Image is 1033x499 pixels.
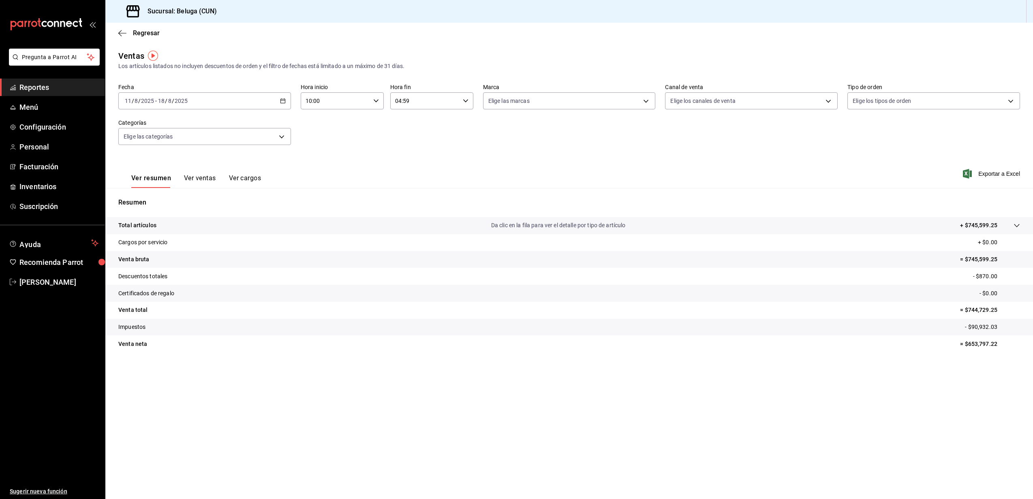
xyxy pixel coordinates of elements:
p: - $0.00 [980,289,1020,298]
p: + $745,599.25 [960,221,997,230]
span: / [165,98,167,104]
label: Categorías [118,120,291,126]
label: Hora fin [390,84,473,90]
button: Exportar a Excel [965,169,1020,179]
p: Impuestos [118,323,145,331]
label: Marca [483,84,656,90]
span: Configuración [19,122,98,132]
div: navigation tabs [131,174,261,188]
p: Venta bruta [118,255,149,264]
span: Ayuda [19,238,88,248]
input: -- [124,98,132,104]
span: Elige los canales de venta [670,97,735,105]
label: Fecha [118,84,291,90]
span: Personal [19,141,98,152]
input: ---- [141,98,154,104]
input: ---- [174,98,188,104]
button: Ver resumen [131,174,171,188]
p: - $90,932.03 [965,323,1020,331]
span: Suscripción [19,201,98,212]
p: Venta neta [118,340,147,348]
p: Cargos por servicio [118,238,168,247]
p: Da clic en la fila para ver el detalle por tipo de artículo [491,221,626,230]
p: Certificados de regalo [118,289,174,298]
button: Ver ventas [184,174,216,188]
span: Elige las categorías [124,132,173,141]
p: + $0.00 [978,238,1020,247]
button: open_drawer_menu [89,21,96,28]
span: / [138,98,141,104]
p: Resumen [118,198,1020,207]
label: Canal de venta [665,84,838,90]
img: Tooltip marker [148,51,158,61]
a: Pregunta a Parrot AI [6,59,100,67]
h3: Sucursal: Beluga (CUN) [141,6,217,16]
span: Recomienda Parrot [19,257,98,268]
p: Total artículos [118,221,156,230]
label: Hora inicio [301,84,384,90]
p: = $744,729.25 [960,306,1020,314]
input: -- [168,98,172,104]
button: Regresar [118,29,160,37]
span: [PERSON_NAME] [19,277,98,288]
span: Pregunta a Parrot AI [22,53,87,62]
div: Los artículos listados no incluyen descuentos de orden y el filtro de fechas está limitado a un m... [118,62,1020,70]
span: Reportes [19,82,98,93]
span: / [132,98,134,104]
span: Elige las marcas [488,97,530,105]
button: Pregunta a Parrot AI [9,49,100,66]
input: -- [158,98,165,104]
p: Venta total [118,306,148,314]
input: -- [134,98,138,104]
div: Ventas [118,50,144,62]
span: - [155,98,157,104]
span: Inventarios [19,181,98,192]
p: = $653,797.22 [960,340,1020,348]
span: Menú [19,102,98,113]
span: Regresar [133,29,160,37]
button: Ver cargos [229,174,261,188]
span: Facturación [19,161,98,172]
p: Descuentos totales [118,272,167,281]
p: = $745,599.25 [960,255,1020,264]
span: / [172,98,174,104]
span: Sugerir nueva función [10,487,98,496]
p: - $870.00 [973,272,1020,281]
span: Elige los tipos de orden [853,97,911,105]
label: Tipo de orden [847,84,1020,90]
